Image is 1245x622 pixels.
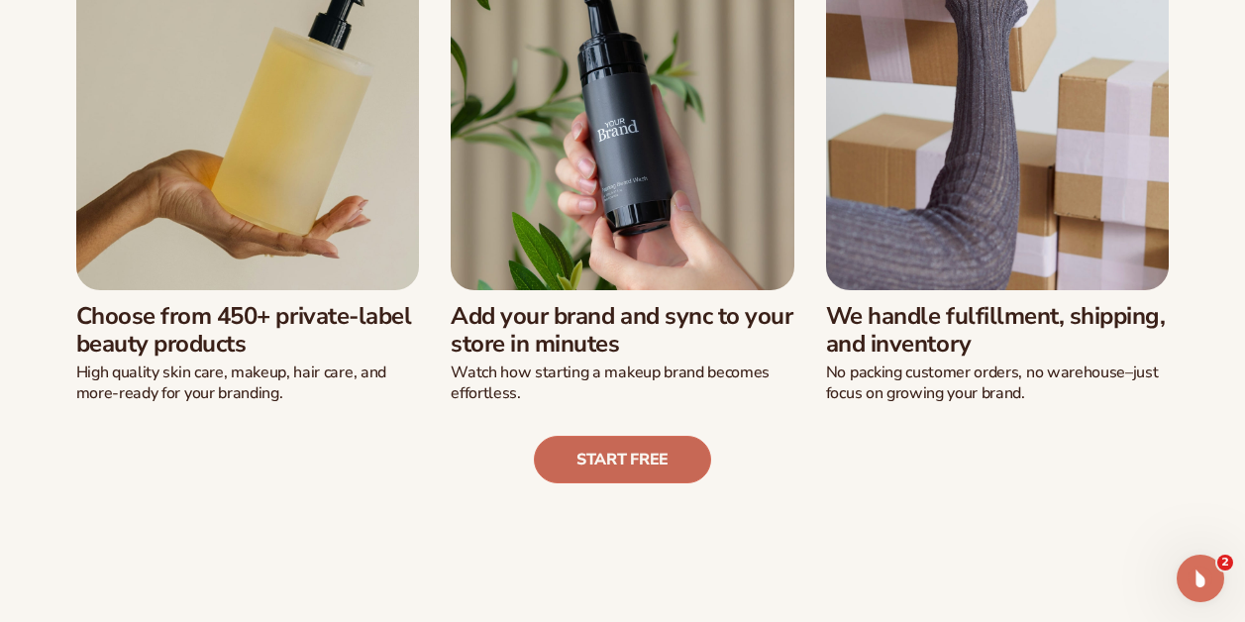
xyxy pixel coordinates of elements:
span: 2 [1217,555,1233,570]
h3: Choose from 450+ private-label beauty products [76,302,420,360]
p: Watch how starting a makeup brand becomes effortless. [451,363,794,404]
a: Start free [534,436,711,483]
iframe: Intercom live chat [1177,555,1224,602]
p: High quality skin care, makeup, hair care, and more-ready for your branding. [76,363,420,404]
p: No packing customer orders, no warehouse–just focus on growing your brand. [826,363,1170,404]
h3: We handle fulfillment, shipping, and inventory [826,302,1170,360]
h3: Add your brand and sync to your store in minutes [451,302,794,360]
